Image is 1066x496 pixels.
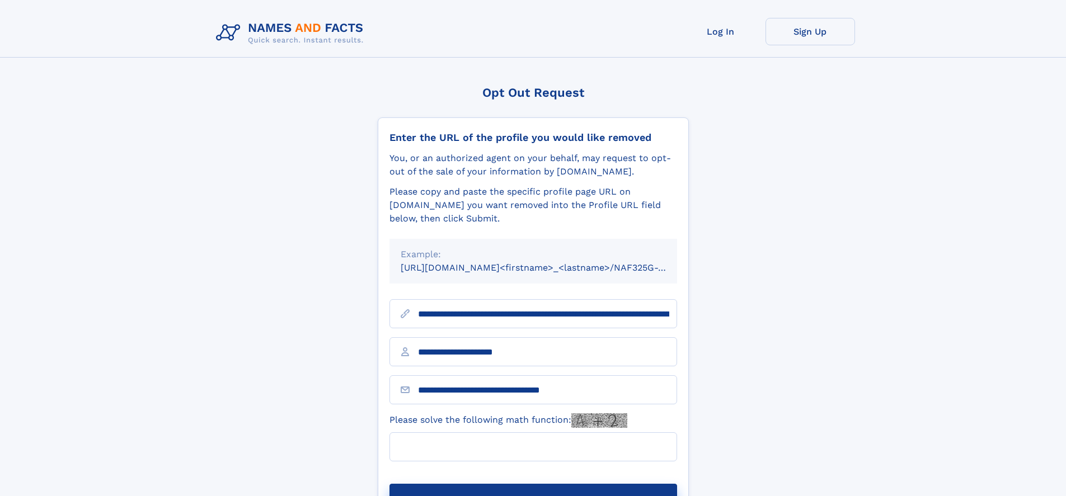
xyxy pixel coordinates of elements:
div: Please copy and paste the specific profile page URL on [DOMAIN_NAME] you want removed into the Pr... [389,185,677,225]
a: Sign Up [766,18,855,45]
div: You, or an authorized agent on your behalf, may request to opt-out of the sale of your informatio... [389,152,677,178]
div: Example: [401,248,666,261]
small: [URL][DOMAIN_NAME]<firstname>_<lastname>/NAF325G-xxxxxxxx [401,262,698,273]
a: Log In [676,18,766,45]
img: Logo Names and Facts [212,18,373,48]
div: Enter the URL of the profile you would like removed [389,131,677,144]
div: Opt Out Request [378,86,689,100]
label: Please solve the following math function: [389,413,627,428]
